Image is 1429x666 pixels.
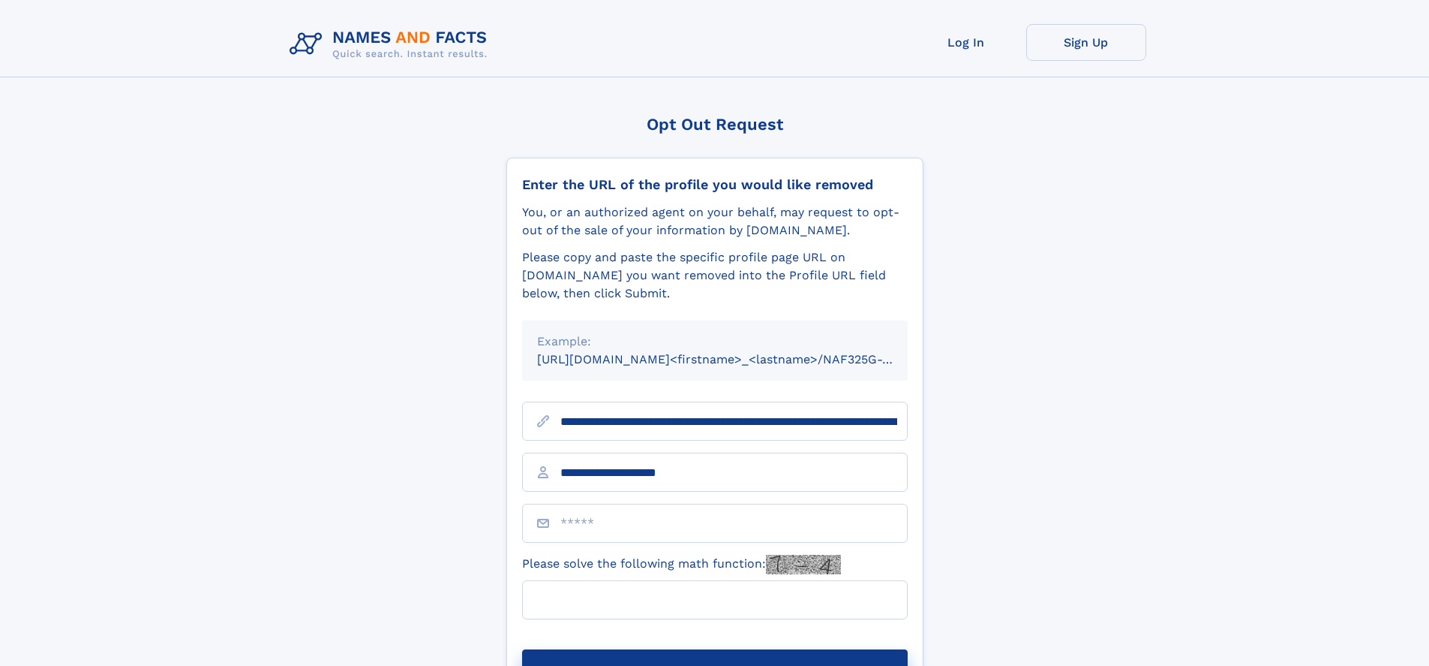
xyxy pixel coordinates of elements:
[522,176,908,193] div: Enter the URL of the profile you would like removed
[284,24,500,65] img: Logo Names and Facts
[906,24,1026,61] a: Log In
[522,249,908,303] div: Please copy and paste the specific profile page URL on [DOMAIN_NAME] you want removed into the Pr...
[522,203,908,240] div: You, or an authorized agent on your behalf, may request to opt-out of the sale of your informatio...
[522,555,841,574] label: Please solve the following math function:
[537,352,936,366] small: [URL][DOMAIN_NAME]<firstname>_<lastname>/NAF325G-xxxxxxxx
[506,115,923,134] div: Opt Out Request
[537,333,893,351] div: Example:
[1026,24,1146,61] a: Sign Up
